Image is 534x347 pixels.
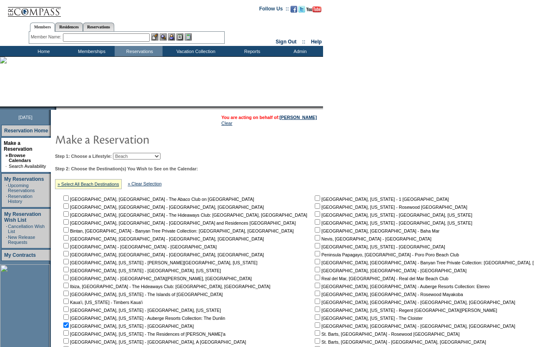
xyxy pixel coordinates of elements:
a: Subscribe to our YouTube Channel [306,8,321,13]
nobr: [GEOGRAPHIC_DATA], [GEOGRAPHIC_DATA] - [GEOGRAPHIC_DATA], [GEOGRAPHIC_DATA] [62,205,264,210]
img: Reservations [176,33,183,41]
nobr: Nevis, [GEOGRAPHIC_DATA] - [GEOGRAPHIC_DATA] [313,236,431,241]
td: Memberships [67,46,115,56]
td: Reports [227,46,275,56]
nobr: [GEOGRAPHIC_DATA], [US_STATE] - [GEOGRAPHIC_DATA], [US_STATE] [313,220,472,225]
nobr: [GEOGRAPHIC_DATA], [GEOGRAPHIC_DATA] - [GEOGRAPHIC_DATA], [GEOGRAPHIC_DATA] [313,324,515,329]
nobr: [GEOGRAPHIC_DATA], [US_STATE] - The Cloister [313,316,423,321]
a: » Clear Selection [128,181,162,186]
img: blank.gif [56,106,57,110]
nobr: Bintan, [GEOGRAPHIC_DATA] - Banyan Tree Private Collection: [GEOGRAPHIC_DATA], [GEOGRAPHIC_DATA] [62,228,294,233]
nobr: [GEOGRAPHIC_DATA], [US_STATE] - Auberge Resorts Collection: The Dunlin [62,316,225,321]
span: [DATE] [18,115,33,120]
a: My Reservation Wish List [4,211,41,223]
span: You are acting on behalf of: [221,115,317,120]
a: New Release Requests [8,235,35,245]
span: :: [302,39,306,45]
nobr: Real del Mar, [GEOGRAPHIC_DATA] - Real del Mar Beach Club [313,276,449,281]
b: Step 1: Choose a Lifestyle: [55,154,112,159]
img: b_edit.gif [151,33,158,41]
a: Sign Out [276,39,296,45]
nobr: [GEOGRAPHIC_DATA], [GEOGRAPHIC_DATA] - Rosewood Mayakoba [313,292,463,297]
nobr: [GEOGRAPHIC_DATA], [US_STATE] - [GEOGRAPHIC_DATA], [US_STATE] [62,308,221,313]
nobr: [GEOGRAPHIC_DATA], [GEOGRAPHIC_DATA] - The Abaco Club on [GEOGRAPHIC_DATA] [62,197,254,202]
nobr: [GEOGRAPHIC_DATA], [US_STATE] - The Islands of [GEOGRAPHIC_DATA] [62,292,223,297]
nobr: [GEOGRAPHIC_DATA] - [GEOGRAPHIC_DATA][PERSON_NAME], [GEOGRAPHIC_DATA] [62,276,252,281]
a: Reservation Home [4,128,48,134]
td: · [6,194,7,204]
a: Help [311,39,322,45]
nobr: [GEOGRAPHIC_DATA], [US_STATE] - [GEOGRAPHIC_DATA] [313,244,445,249]
img: b_calculator.gif [185,33,192,41]
nobr: [GEOGRAPHIC_DATA], [US_STATE] - [PERSON_NAME][GEOGRAPHIC_DATA], [US_STATE] [62,260,258,265]
nobr: [GEOGRAPHIC_DATA], [US_STATE] - Rosewood [GEOGRAPHIC_DATA] [313,205,467,210]
nobr: [GEOGRAPHIC_DATA], [US_STATE] - [GEOGRAPHIC_DATA], A [GEOGRAPHIC_DATA] [62,339,246,344]
a: Reservation History [8,194,33,204]
div: Member Name: [31,33,63,41]
nobr: [GEOGRAPHIC_DATA], [US_STATE] - [GEOGRAPHIC_DATA], [US_STATE] [62,268,221,273]
td: · [6,224,7,234]
nobr: [GEOGRAPHIC_DATA], [GEOGRAPHIC_DATA] - Baha Mar [313,228,439,233]
nobr: [GEOGRAPHIC_DATA], [US_STATE] - [GEOGRAPHIC_DATA] [62,324,194,329]
img: Subscribe to our YouTube Channel [306,6,321,13]
nobr: [GEOGRAPHIC_DATA], [US_STATE] - The Residences of [PERSON_NAME]'a [62,332,226,337]
nobr: [GEOGRAPHIC_DATA], [GEOGRAPHIC_DATA] - [GEOGRAPHIC_DATA], [GEOGRAPHIC_DATA] [62,236,264,241]
img: promoShadowLeftCorner.gif [53,106,56,110]
nobr: Peninsula Papagayo, [GEOGRAPHIC_DATA] - Poro Poro Beach Club [313,252,459,257]
a: Browse Calendars [9,153,31,163]
nobr: [GEOGRAPHIC_DATA], [US_STATE] - [GEOGRAPHIC_DATA], [US_STATE] [313,213,472,218]
nobr: [GEOGRAPHIC_DATA] - [GEOGRAPHIC_DATA] - [GEOGRAPHIC_DATA] [62,244,217,249]
img: Follow us on Twitter [298,6,305,13]
a: Residences [55,23,83,31]
nobr: [GEOGRAPHIC_DATA], [US_STATE] - Regent [GEOGRAPHIC_DATA][PERSON_NAME] [313,308,497,313]
nobr: [GEOGRAPHIC_DATA], [GEOGRAPHIC_DATA] - [GEOGRAPHIC_DATA], [GEOGRAPHIC_DATA] [62,252,264,257]
b: » [5,153,8,158]
img: View [160,33,167,41]
a: Clear [221,121,232,126]
nobr: [GEOGRAPHIC_DATA], [GEOGRAPHIC_DATA] - [GEOGRAPHIC_DATA] [313,268,466,273]
nobr: [GEOGRAPHIC_DATA], [GEOGRAPHIC_DATA] - [GEOGRAPHIC_DATA], [GEOGRAPHIC_DATA] [313,300,515,305]
nobr: St. Barts, [GEOGRAPHIC_DATA] - Rosewood [GEOGRAPHIC_DATA] [313,332,459,337]
nobr: [GEOGRAPHIC_DATA], [GEOGRAPHIC_DATA] - Auberge Resorts Collection: Etereo [313,284,490,289]
td: Home [19,46,67,56]
a: Upcoming Reservations [8,183,35,193]
td: · [6,235,7,245]
img: Impersonate [168,33,175,41]
td: · [6,183,7,193]
a: Become our fan on Facebook [291,8,297,13]
b: Step 2: Choose the Destination(s) You Wish to See on the Calendar: [55,166,198,171]
a: Members [30,23,55,32]
img: Become our fan on Facebook [291,6,297,13]
nobr: [GEOGRAPHIC_DATA], [GEOGRAPHIC_DATA] - The Hideaways Club: [GEOGRAPHIC_DATA], [GEOGRAPHIC_DATA] [62,213,307,218]
a: My Reservations [4,176,44,182]
a: » Select All Beach Destinations [58,182,119,187]
nobr: Kaua'i, [US_STATE] - Timbers Kaua'i [62,300,143,305]
nobr: Ibiza, [GEOGRAPHIC_DATA] - The Hideaways Club: [GEOGRAPHIC_DATA], [GEOGRAPHIC_DATA] [62,284,271,289]
nobr: [GEOGRAPHIC_DATA], [GEOGRAPHIC_DATA] - [GEOGRAPHIC_DATA] and Residences [GEOGRAPHIC_DATA] [62,220,296,225]
td: Follow Us :: [259,5,289,15]
a: Cancellation Wish List [8,224,45,234]
img: pgTtlMakeReservation.gif [55,131,222,147]
a: My Contracts [4,252,36,258]
a: Reservations [83,23,114,31]
nobr: [GEOGRAPHIC_DATA], [US_STATE] - 1 [GEOGRAPHIC_DATA] [313,197,449,202]
a: Make a Reservation [4,140,33,152]
a: [PERSON_NAME] [280,115,317,120]
a: Follow us on Twitter [298,8,305,13]
td: Admin [275,46,323,56]
td: · [5,164,8,169]
a: Search Availability [9,164,46,169]
td: Reservations [115,46,163,56]
td: Vacation Collection [163,46,227,56]
nobr: St. Barts, [GEOGRAPHIC_DATA] - [GEOGRAPHIC_DATA], [GEOGRAPHIC_DATA] [313,339,486,344]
